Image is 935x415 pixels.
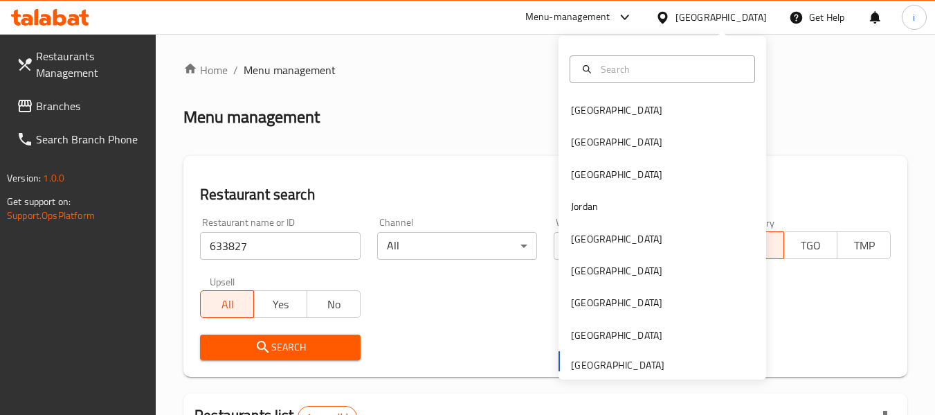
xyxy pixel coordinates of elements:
span: TMP [843,236,885,256]
input: Search for restaurant name or ID.. [200,232,360,260]
h2: Restaurant search [200,184,891,205]
a: Branches [6,89,156,123]
div: [GEOGRAPHIC_DATA] [571,295,662,310]
span: i [913,10,915,25]
button: All [200,290,254,318]
div: [GEOGRAPHIC_DATA] [675,10,767,25]
span: Restaurants Management [36,48,145,81]
input: Search [595,62,746,77]
button: TGO [783,231,837,259]
span: Branches [36,98,145,114]
span: 1.0.0 [43,169,64,187]
span: Search Branch Phone [36,131,145,148]
label: Upsell [210,276,235,286]
span: TGO [790,236,832,256]
label: Delivery [741,218,775,227]
div: [GEOGRAPHIC_DATA] [571,231,662,247]
span: Version: [7,169,41,187]
span: Get support on: [7,193,71,211]
span: All [206,294,248,315]
li: / [233,62,238,78]
span: Yes [260,294,302,315]
button: TMP [837,231,891,259]
div: [GEOGRAPHIC_DATA] [571,328,662,343]
div: [GEOGRAPHIC_DATA] [571,134,662,150]
a: Restaurants Management [6,39,156,89]
span: Menu management [244,62,336,78]
h2: Menu management [183,106,320,128]
div: [GEOGRAPHIC_DATA] [571,103,662,118]
div: All [554,232,714,260]
span: No [313,294,355,315]
div: All [377,232,537,260]
a: Support.OpsPlatform [7,206,95,224]
button: Search [200,335,360,360]
div: [GEOGRAPHIC_DATA] [571,263,662,279]
div: [GEOGRAPHIC_DATA] [571,167,662,182]
div: Jordan [571,199,598,214]
span: Search [211,339,349,356]
a: Search Branch Phone [6,123,156,156]
div: Menu-management [525,9,610,26]
a: Home [183,62,228,78]
nav: breadcrumb [183,62,907,78]
button: No [307,290,361,318]
button: Yes [253,290,307,318]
